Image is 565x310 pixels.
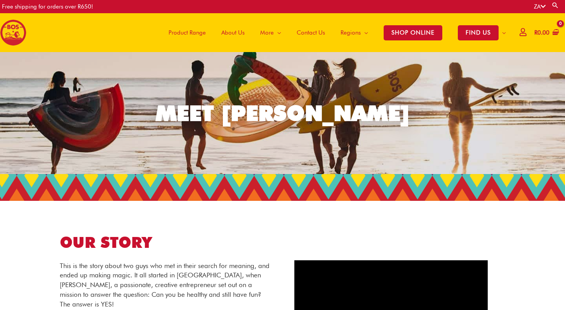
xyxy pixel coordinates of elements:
span: About Us [221,21,245,44]
span: Product Range [169,21,206,44]
p: This is the story about two guys who met in their search for meaning, and ended up making magic. ... [60,261,271,309]
div: MEET [PERSON_NAME] [156,103,410,124]
bdi: 0.00 [534,29,549,36]
span: SHOP ONLINE [384,25,442,40]
span: FIND US [458,25,499,40]
a: View Shopping Cart, empty [533,24,559,42]
a: More [252,13,289,52]
a: Regions [333,13,376,52]
a: Product Range [161,13,214,52]
a: Search button [551,2,559,9]
a: SHOP ONLINE [376,13,450,52]
span: More [260,21,274,44]
span: R [534,29,537,36]
a: ZA [534,3,546,10]
span: Regions [341,21,361,44]
a: Contact Us [289,13,333,52]
h1: OUR STORY [60,232,271,253]
a: About Us [214,13,252,52]
nav: Site Navigation [155,13,514,52]
span: Contact Us [297,21,325,44]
